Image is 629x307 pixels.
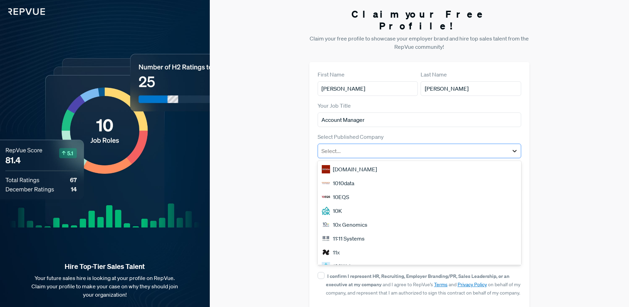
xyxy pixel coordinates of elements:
span: and I agree to RepVue’s and on behalf of my company, and represent that I am authorized to sign t... [326,273,520,296]
img: 11:11 Systems [322,234,330,243]
img: 10EQS [322,193,330,201]
input: Last Name [421,81,521,96]
div: 10EQS [318,190,521,204]
div: [DOMAIN_NAME] [318,162,521,176]
h3: Claim your Free Profile! [309,8,529,31]
a: Privacy Policy [458,281,487,288]
p: Claim your free profile to showcase your employer brand and hire top sales talent from the RepVue... [309,34,529,51]
div: 10K [318,204,521,218]
img: 1000Bulbs.com [322,165,330,173]
img: 10K [322,207,330,215]
div: 10x Genomics [318,218,521,232]
div: 11x [318,245,521,259]
img: 10x Genomics [322,220,330,229]
img: 1010data [322,179,330,187]
strong: Hire Top-Tier Sales Talent [11,262,199,271]
label: Last Name [421,70,447,79]
p: Your future sales hire is looking at your profile on RepVue. Claim your profile to make your case... [11,274,199,299]
div: 120Water [318,259,521,273]
input: First Name [318,81,418,96]
img: 120Water [322,262,330,270]
input: Title [318,112,521,127]
label: Your Job Title [318,101,351,110]
label: First Name [318,70,345,79]
label: Select Published Company [318,133,384,141]
strong: I confirm I represent HR, Recruiting, Employer Branding/PR, Sales Leadership, or an executive at ... [326,273,509,288]
div: 11:11 Systems [318,232,521,245]
img: 11x [322,248,330,256]
a: Terms [434,281,448,288]
div: 1010data [318,176,521,190]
